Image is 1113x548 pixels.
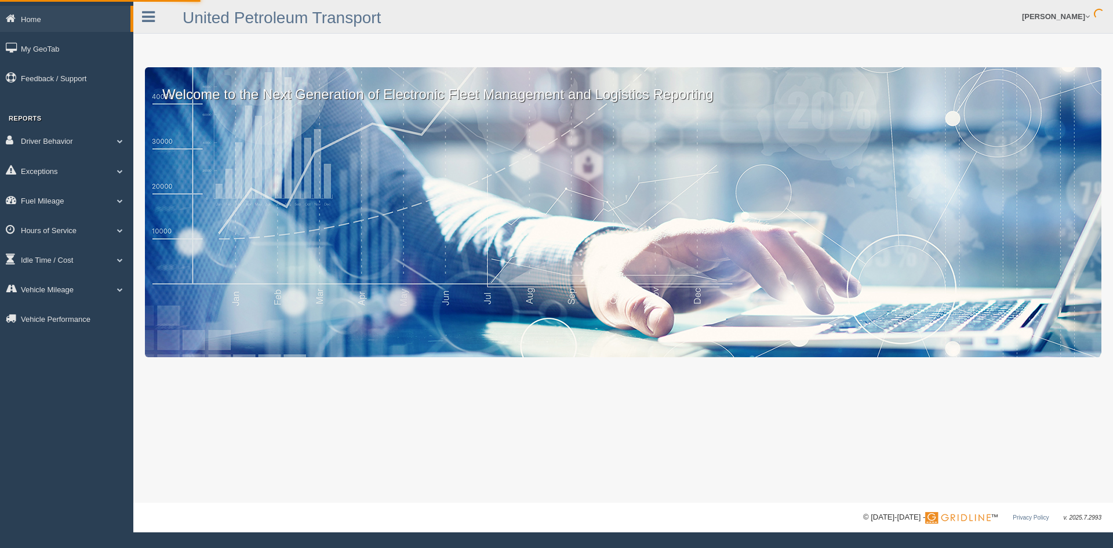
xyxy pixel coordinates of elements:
p: Welcome to the Next Generation of Electronic Fleet Management and Logistics Reporting [145,67,1101,104]
a: Privacy Policy [1013,514,1049,521]
a: United Petroleum Transport [183,9,381,27]
span: v. 2025.7.2993 [1064,514,1101,521]
img: Gridline [925,512,991,524]
div: © [DATE]-[DATE] - ™ [863,511,1101,524]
